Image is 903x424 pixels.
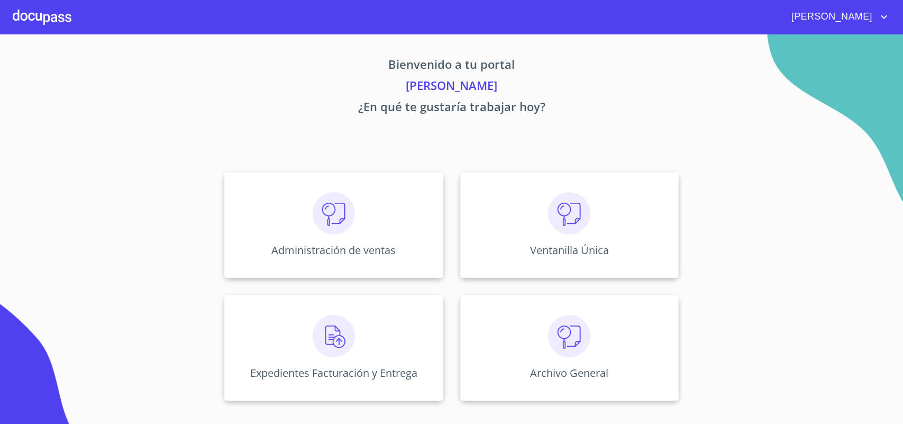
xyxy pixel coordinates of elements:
img: carga.png [313,315,355,357]
p: [PERSON_NAME] [126,77,778,98]
p: Archivo General [530,366,608,380]
img: consulta.png [548,315,590,357]
p: Bienvenido a tu portal [126,56,778,77]
img: consulta.png [313,192,355,234]
p: Administración de ventas [271,243,396,257]
p: ¿En qué te gustaría trabajar hoy? [126,98,778,119]
p: Expedientes Facturación y Entrega [250,366,417,380]
span: [PERSON_NAME] [783,8,878,25]
button: account of current user [783,8,890,25]
img: consulta.png [548,192,590,234]
p: Ventanilla Única [530,243,609,257]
